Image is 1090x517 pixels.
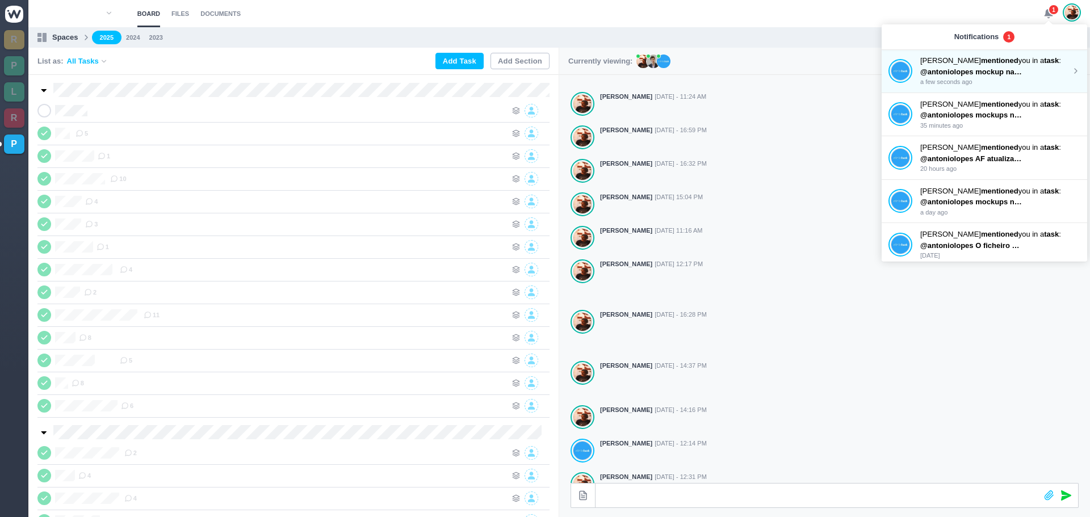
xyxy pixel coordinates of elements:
strong: [PERSON_NAME] [600,125,652,135]
span: 1 [1003,31,1014,43]
span: @antoniolopes mockup na drive [920,68,1034,76]
img: João Tosta [891,235,909,254]
img: winio [5,6,23,23]
p: [DATE] [920,251,1080,260]
button: Add Task [435,53,484,69]
div: List as: [37,56,108,67]
img: Antonio Lopes [573,94,592,114]
a: 2024 [126,33,140,43]
img: Antonio Lopes [573,312,592,331]
img: JT [657,54,670,68]
span: All Tasks [67,56,99,67]
img: Antonio Lopes [573,195,592,214]
a: João Tosta [PERSON_NAME]mentionedyou in atask: @antoniolopes mockups na drive 35 minutes ago [888,99,1080,131]
p: Notifications [954,31,999,43]
img: João Tosta [891,191,909,211]
p: 35 minutes ago [920,121,1080,131]
a: João Tosta [PERSON_NAME]mentionedyou in atask: @antoniolopes mockup na drive a few seconds ago [888,55,1080,87]
span: 1 [1048,4,1059,15]
img: AL [636,54,650,68]
a: R [4,30,24,49]
img: Antonio Lopes [573,363,592,383]
strong: [PERSON_NAME] [600,259,652,269]
p: [PERSON_NAME] you in a : [920,229,1080,240]
img: PL [647,54,660,68]
strong: mentioned [981,230,1018,238]
img: João Tosta [573,441,592,460]
strong: task [1044,230,1059,238]
p: [PERSON_NAME] you in a : [920,55,1071,66]
span: [DATE] - 14:16 PM [655,405,707,415]
strong: task [1044,100,1059,108]
strong: task [1044,187,1059,195]
strong: [PERSON_NAME] [600,310,652,320]
img: João Tosta [891,61,909,81]
img: Antonio Lopes [573,228,592,247]
img: Antonio Lopes [573,262,592,281]
span: [DATE] - 12:14 PM [655,439,707,448]
span: [DATE] - 12:31 PM [655,472,707,482]
a: P [4,56,24,75]
strong: [PERSON_NAME] [600,439,652,448]
strong: [PERSON_NAME] [600,361,652,371]
strong: [PERSON_NAME] [600,192,652,202]
button: Add Section [491,53,550,69]
p: [PERSON_NAME] you in a : [920,142,1080,153]
strong: mentioned [981,56,1018,65]
p: a day ago [920,208,1080,217]
img: João Tosta [891,104,909,124]
a: 2025 [92,31,121,45]
span: [DATE] - 11:24 AM [655,92,706,102]
span: [DATE] - 16:32 PM [655,159,707,169]
strong: [PERSON_NAME] [600,92,652,102]
img: Antonio Lopes [573,407,592,427]
strong: mentioned [981,187,1018,195]
strong: [PERSON_NAME] [600,405,652,415]
a: João Tosta [PERSON_NAME]mentionedyou in atask: @antoniolopes mockups na drive a day ago [888,186,1080,217]
p: Spaces [52,32,78,43]
strong: task [1044,56,1059,65]
img: João Tosta [891,148,909,167]
strong: mentioned [981,100,1018,108]
span: [DATE] - 16:28 PM [655,310,707,320]
img: spaces [37,33,47,42]
a: 2023 [149,33,163,43]
img: Antonio Lopes [573,161,592,180]
img: Antonio Lopes [1065,5,1079,20]
span: [DATE] - 16:59 PM [655,125,707,135]
a: P [4,134,24,154]
a: L [4,82,24,102]
strong: task [1044,143,1059,152]
p: [PERSON_NAME] you in a : [920,99,1080,110]
strong: [PERSON_NAME] [600,159,652,169]
span: @antoniolopes mockups na drive [920,111,1038,119]
a: R [4,108,24,128]
a: João Tosta [PERSON_NAME]mentionedyou in atask: @antoniolopes O ficheiro que me enviou pelo whatsa... [888,229,1080,260]
span: [DATE] - 14:37 PM [655,361,707,371]
img: Antonio Lopes [573,128,592,147]
strong: [PERSON_NAME] [600,472,652,482]
p: [PERSON_NAME] you in a : [920,186,1080,197]
strong: [PERSON_NAME] [600,226,652,236]
a: João Tosta [PERSON_NAME]mentionedyou in atask: @antoniolopes AF atualizada na drivetodos os texto... [888,142,1080,174]
strong: mentioned [981,143,1018,152]
p: Currently viewing: [568,56,632,67]
p: a few seconds ago [920,77,1071,87]
span: [DATE] 15:04 PM [655,192,703,202]
span: @antoniolopes mockups na drive [920,197,1038,206]
span: [DATE] 11:16 AM [655,226,702,236]
span: [DATE] 12:17 PM [655,259,703,269]
p: 20 hours ago [920,164,1080,174]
